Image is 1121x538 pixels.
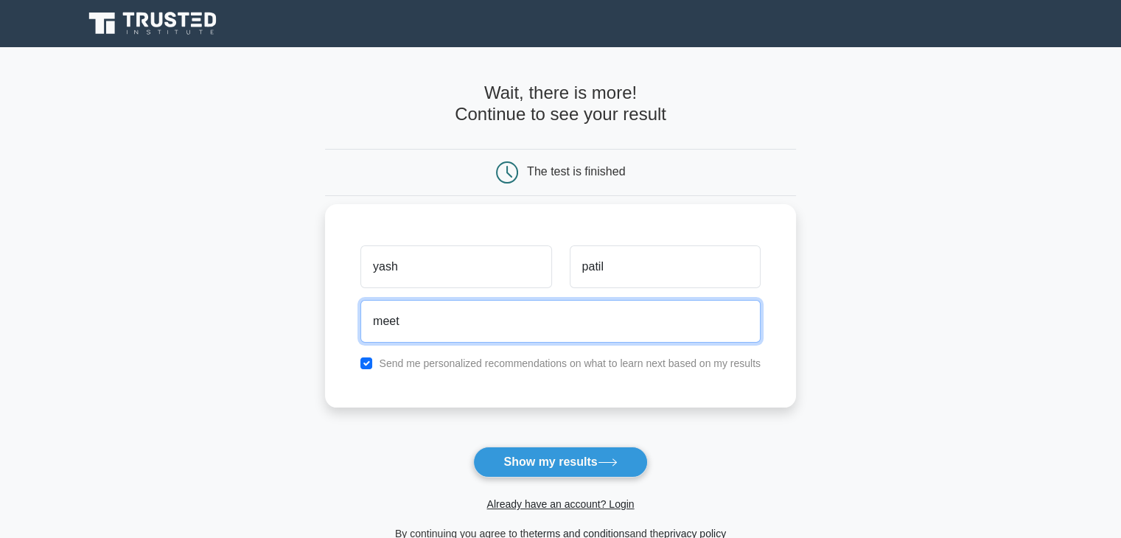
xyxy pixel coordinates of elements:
input: First name [360,245,551,288]
label: Send me personalized recommendations on what to learn next based on my results [379,357,761,369]
div: The test is finished [527,165,625,178]
a: Already have an account? Login [486,498,634,510]
input: Last name [570,245,761,288]
button: Show my results [473,447,647,478]
h4: Wait, there is more! Continue to see your result [325,83,796,125]
input: Email [360,300,761,343]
